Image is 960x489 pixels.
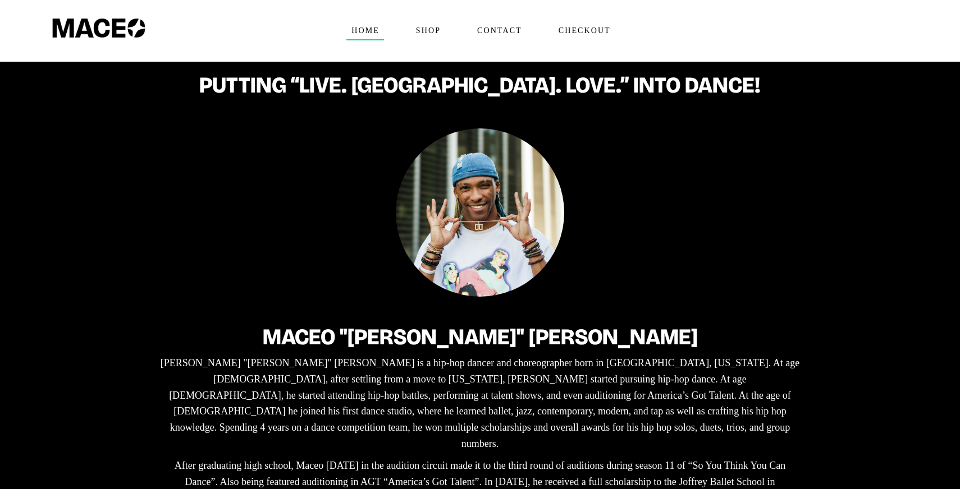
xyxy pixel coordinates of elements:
span: Contact [472,22,527,40]
span: Checkout [554,22,615,40]
p: [PERSON_NAME] "[PERSON_NAME]" [PERSON_NAME] is a hip-hop dancer and choreographer born in [GEOGRA... [157,355,803,452]
span: Home [346,22,384,40]
h2: Maceo "[PERSON_NAME]" [PERSON_NAME] [157,325,803,349]
span: Shop [411,22,445,40]
img: Maceo Harrison [396,128,564,297]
